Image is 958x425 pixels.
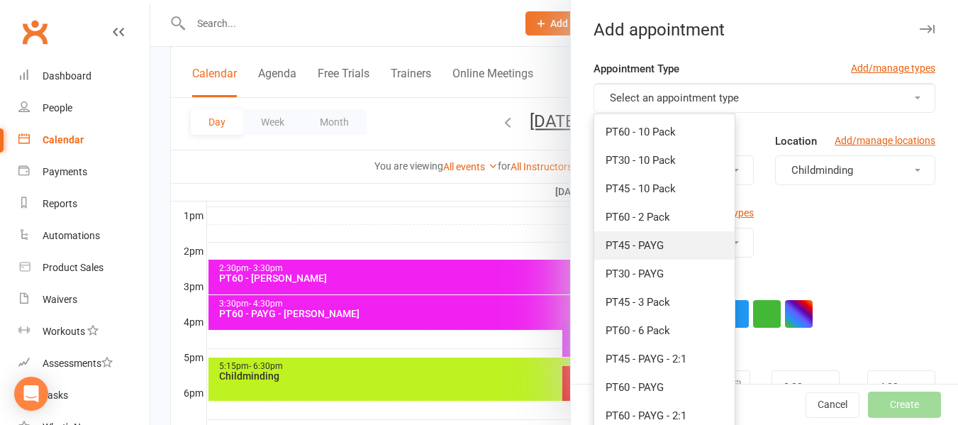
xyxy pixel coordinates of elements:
a: PT45 - PAYG - 2:1 [594,345,735,373]
div: Dashboard [43,70,91,82]
a: Add/manage types [851,60,935,76]
div: Workouts [43,326,85,337]
span: PT60 - PAYG [606,381,664,394]
div: Calendar [43,134,84,145]
a: PT45 - 3 Pack [594,288,735,316]
a: Add/manage locations [835,133,935,148]
a: Product Sales [18,252,150,284]
span: PT60 - 6 Pack [606,324,670,337]
span: PT30 - PAYG [606,267,664,280]
div: Waivers [43,294,77,305]
span: PT45 - PAYG - 2:1 [606,353,686,365]
div: Automations [43,230,100,241]
a: Workouts [18,316,150,348]
a: PT45 - PAYG [594,231,735,260]
span: PT60 - 2 Pack [606,211,670,223]
a: Waivers [18,284,150,316]
div: Tasks [43,390,68,401]
div: Add appointment [571,20,958,40]
label: Location [775,133,817,150]
span: PT60 - PAYG - 2:1 [606,409,686,422]
a: PT30 - 10 Pack [594,146,735,175]
a: Automations [18,220,150,252]
span: PT45 - 10 Pack [606,182,676,195]
a: People [18,92,150,124]
span: PT60 - 10 Pack [606,126,676,138]
a: Calendar [18,124,150,156]
div: Reports [43,198,77,209]
div: Assessments [43,358,113,369]
span: Select an appointment type [610,92,739,104]
a: PT60 - 2 Pack [594,203,735,231]
div: People [43,102,72,114]
a: PT30 - PAYG [594,260,735,288]
a: PT60 - PAYG [594,373,735,402]
button: Select an appointment type [594,83,935,113]
a: Tasks [18,380,150,412]
div: Open Intercom Messenger [14,377,48,411]
a: Clubworx [17,14,52,50]
span: PT45 - PAYG [606,239,664,252]
label: Appointment Type [594,60,679,77]
a: Assessments [18,348,150,380]
a: Dashboard [18,60,150,92]
a: PT45 - 10 Pack [594,175,735,203]
span: PT30 - 10 Pack [606,154,676,167]
button: Cancel [806,392,859,418]
a: PT60 - 10 Pack [594,118,735,146]
a: Reports [18,188,150,220]
a: PT60 - 6 Pack [594,316,735,345]
div: – [839,370,869,403]
span: Childminding [791,164,853,177]
div: Payments [43,166,87,177]
div: Product Sales [43,262,104,273]
button: Childminding [775,155,935,185]
span: PT45 - 3 Pack [606,296,670,309]
a: Payments [18,156,150,188]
